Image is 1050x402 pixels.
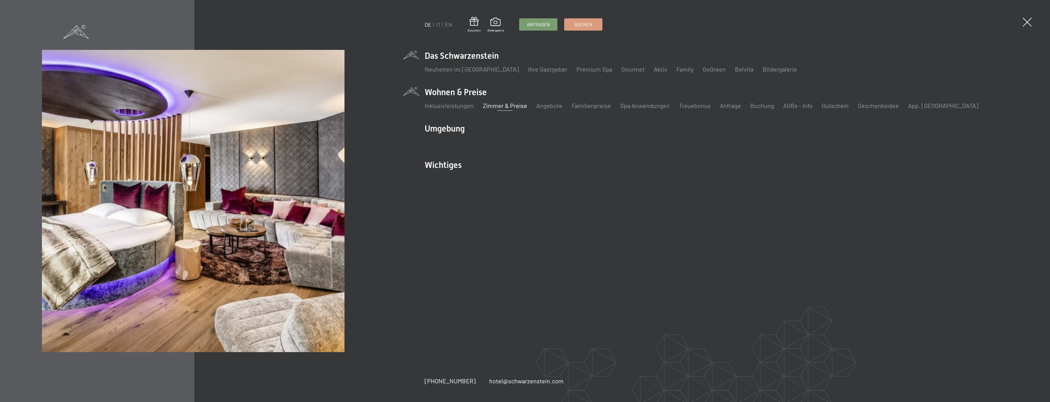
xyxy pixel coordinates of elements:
a: App. [GEOGRAPHIC_DATA] [908,102,978,109]
a: Neuheiten im [GEOGRAPHIC_DATA] [425,65,519,73]
span: Gutschein [467,28,481,32]
a: Anfragen [519,19,557,30]
img: Wellnesshotel Südtirol SCHWARZENSTEIN - Wellnessurlaub in den Alpen, Wandern und Wellness [42,50,344,352]
a: Buchung [750,102,774,109]
a: EN [445,21,452,28]
a: Gourmet [621,65,645,73]
a: Familienpreise [572,102,611,109]
span: Anfragen [527,21,550,28]
a: Spa Anwendungen [620,102,670,109]
span: Bildergalerie [487,28,504,32]
a: hotel@schwarzenstein.com [489,377,564,385]
a: IT [436,21,441,28]
a: Gutschein [467,17,481,32]
a: Premium Spa [576,65,612,73]
a: [PHONE_NUMBER] [425,377,476,385]
a: Geschenksidee [858,102,899,109]
a: Zimmer & Preise [483,102,527,109]
a: Angebote [536,102,562,109]
a: Anfrage [720,102,741,109]
a: GoGreen [703,65,726,73]
a: Aktiv [654,65,667,73]
a: Family [676,65,694,73]
a: Belvita [735,65,754,73]
a: Treuebonus [679,102,711,109]
a: Bildergalerie [487,18,504,32]
span: Buchen [575,21,592,28]
a: Bildergalerie [763,65,797,73]
a: Gutschein [822,102,849,109]
a: Buchen [564,19,602,30]
a: AGBs - Info [783,102,813,109]
a: Inklusivleistungen [425,102,474,109]
a: Ihre Gastgeber [528,65,567,73]
a: DE [425,21,431,28]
